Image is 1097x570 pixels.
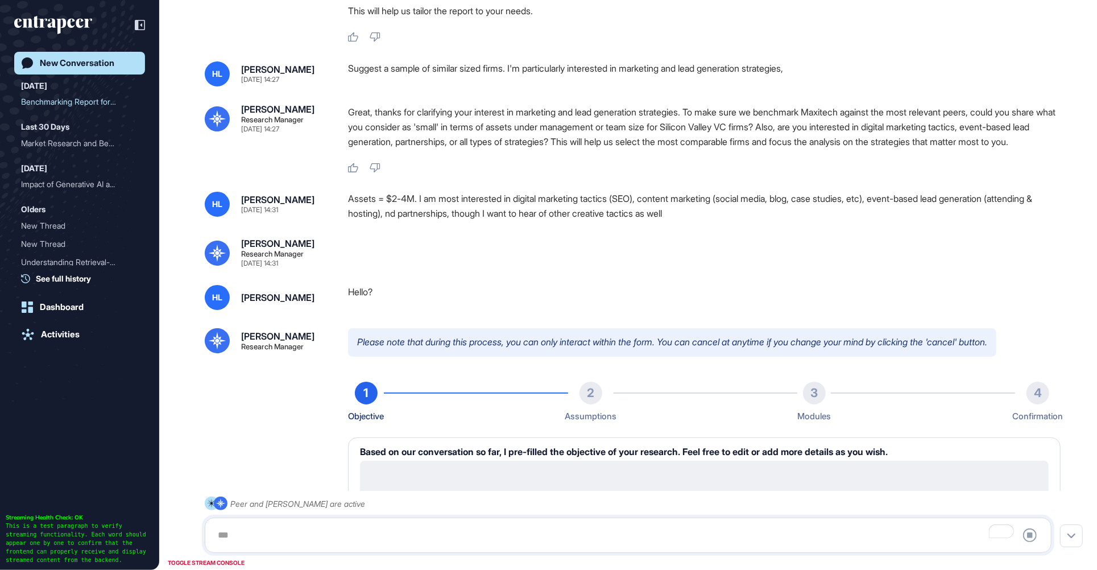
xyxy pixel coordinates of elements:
div: Confirmation [1013,409,1063,424]
div: entrapeer-logo [14,16,92,34]
div: TOGGLE STREAM CONSOLE [165,556,247,570]
div: New Thread [21,217,138,235]
div: [PERSON_NAME] [241,332,314,341]
div: 2 [579,382,602,404]
div: Activities [41,329,80,340]
div: Objective [348,409,384,424]
div: [PERSON_NAME] [241,65,314,74]
a: Dashboard [14,296,145,319]
div: New Thread [21,217,129,235]
div: Hello? [348,285,1061,310]
span: HL [212,69,222,79]
div: 4 [1026,382,1049,404]
div: Benchmarking Report for Maxitech Compared to Small Silicon Valley Venture Capital Firms [21,93,138,111]
div: [DATE] 14:27 [241,126,279,133]
div: Olders [21,203,45,216]
a: New Conversation [14,52,145,75]
p: Great, thanks for clarifying your interest in marketing and lead generation strategies. To make s... [348,105,1061,149]
div: [DATE] 14:27 [241,76,279,83]
div: Research Manager [241,250,304,258]
div: [DATE] 14:31 [241,206,278,213]
div: New Thread [21,235,138,253]
div: Suggest a sample of similar sized firms. I'm particularly interested in marketing and lead genera... [348,61,1061,86]
div: Modules [797,409,831,424]
div: 3 [803,382,826,404]
div: [PERSON_NAME] [241,239,314,248]
div: Research Manager [241,343,304,350]
h6: Based on our conversation so far, I pre-filled the objective of your research. Feel free to edit ... [360,447,1049,456]
div: Market Research and Benchmarking of Maxeo.ai in the Generative Engine Optimization (GEO) Market [21,134,138,152]
div: New Conversation [40,58,114,68]
div: [PERSON_NAME] [241,195,314,204]
a: See full history [21,272,145,284]
div: Impact of Generative AI a... [21,175,129,193]
div: Last 30 Days [21,120,69,134]
div: Dashboard [40,302,84,312]
div: [PERSON_NAME] [241,105,314,114]
p: Please note that during this process, you can only interact within the form. You can cancel at an... [348,328,996,357]
div: 1 [355,382,378,404]
div: [DATE] [21,79,47,93]
span: HL [212,293,222,302]
span: See full history [36,272,91,284]
div: Assets = $2-4M. I am most interested in digital marketing tactics (SEO), content marketing (socia... [348,192,1061,221]
p: This will help us tailor the report to your needs. [348,3,1061,18]
span: HL [212,200,222,209]
a: Activities [14,323,145,346]
div: [PERSON_NAME] [241,293,314,302]
div: Research Manager [241,116,304,123]
div: Market Research and Bench... [21,134,129,152]
div: Impact of Generative AI and AI Agents on the Consulting Industry [21,175,138,193]
div: Benchmarking Report for M... [21,93,129,111]
div: [DATE] [21,162,47,175]
div: Understanding Retrieval-A... [21,253,129,271]
div: New Thread [21,235,129,253]
div: Peer and [PERSON_NAME] are active [230,497,365,511]
div: Assumptions [565,409,616,424]
div: Understanding Retrieval-Augmented Generation (RAG) [21,253,138,271]
div: [DATE] 14:31 [241,260,278,267]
